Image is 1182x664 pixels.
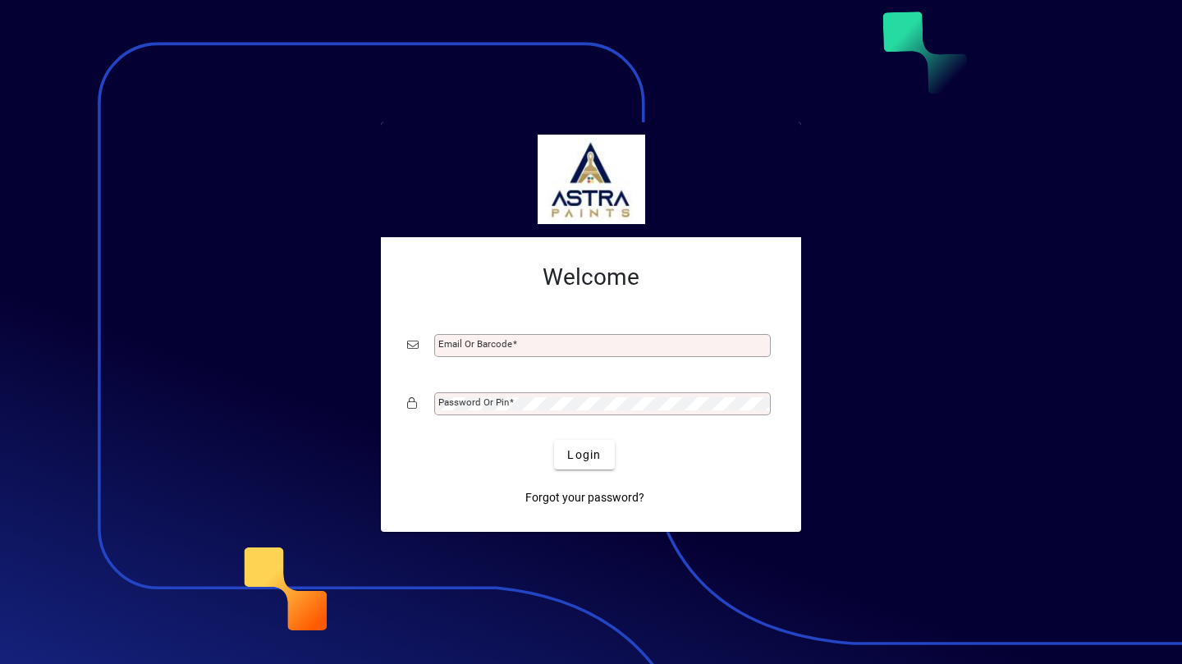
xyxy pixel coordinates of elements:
[438,396,509,408] mat-label: Password or Pin
[525,489,644,506] span: Forgot your password?
[567,446,601,464] span: Login
[554,440,614,469] button: Login
[519,483,651,512] a: Forgot your password?
[407,263,775,291] h2: Welcome
[438,338,512,350] mat-label: Email or Barcode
